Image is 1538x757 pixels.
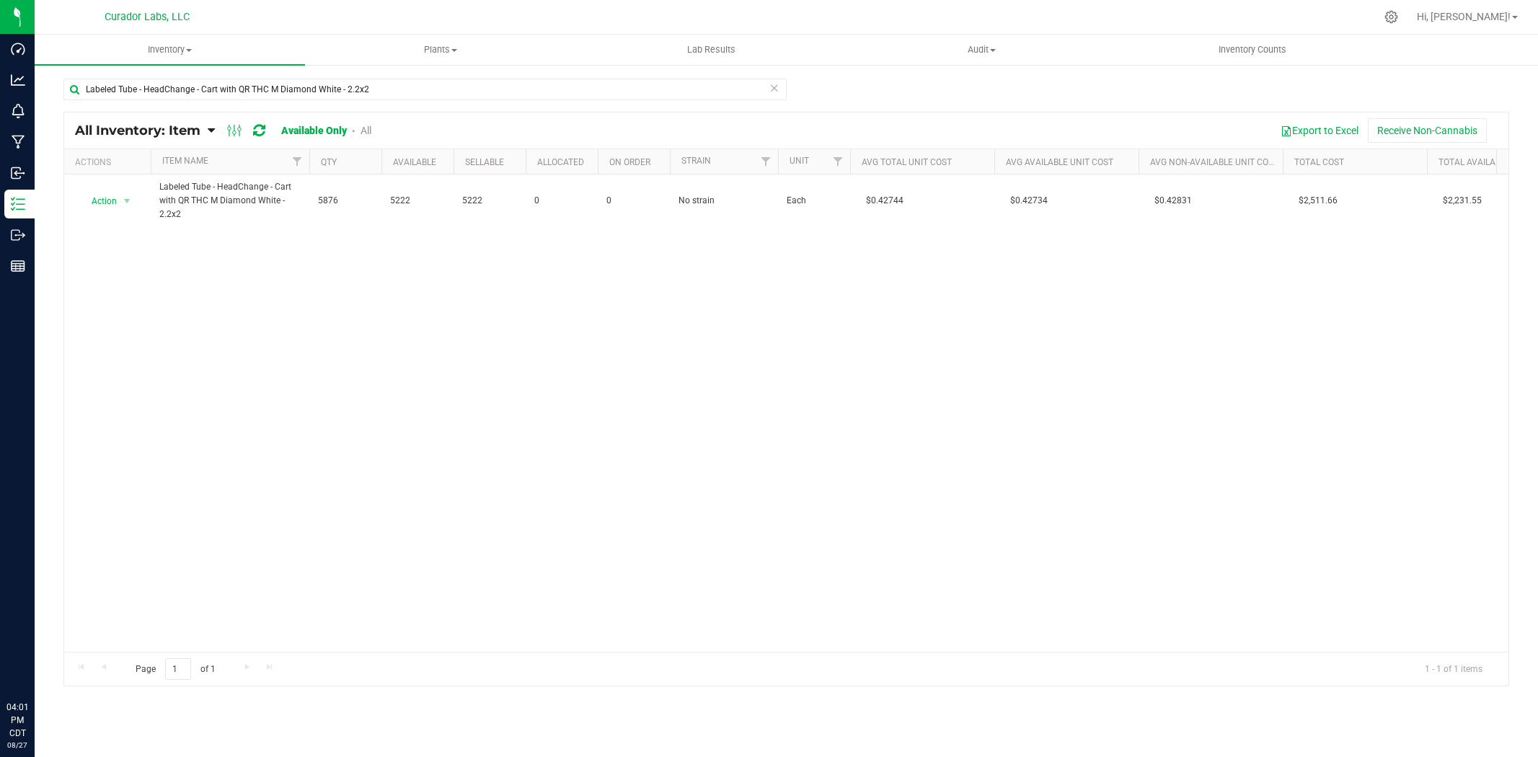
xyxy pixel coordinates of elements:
[11,166,25,180] inline-svg: Inbound
[1368,118,1487,143] button: Receive Non-Cannabis
[43,639,60,657] iframe: Resource center unread badge
[1413,658,1494,680] span: 1 - 1 of 1 items
[1147,190,1199,211] span: $0.42831
[318,194,373,208] span: 5876
[63,79,787,100] input: Search Item Name, Retail Display Name, SKU, Part Number...
[35,43,305,56] span: Inventory
[462,194,517,208] span: 5222
[281,125,347,136] a: Available Only
[1291,190,1345,211] span: $2,511.66
[826,149,850,174] a: Filter
[14,642,58,685] iframe: Resource center
[1438,157,1534,167] a: Total Available Cost
[790,156,809,166] a: Unit
[1271,118,1368,143] button: Export to Excel
[1382,10,1400,24] div: Manage settings
[668,43,755,56] span: Lab Results
[859,190,911,211] span: $0.42744
[321,157,337,167] a: Qty
[11,228,25,242] inline-svg: Outbound
[1006,157,1113,167] a: Avg Available Unit Cost
[105,11,190,23] span: Curador Labs, LLC
[75,123,208,138] a: All Inventory: Item
[1436,190,1489,211] span: $2,231.55
[534,194,589,208] span: 0
[609,157,650,167] a: On Order
[393,157,436,167] a: Available
[306,43,575,56] span: Plants
[537,157,584,167] a: Allocated
[847,35,1117,65] a: Audit
[679,194,769,208] span: No strain
[1417,11,1511,22] span: Hi, [PERSON_NAME]!
[123,658,227,681] span: Page of 1
[361,125,371,136] a: All
[11,259,25,273] inline-svg: Reports
[465,157,504,167] a: Sellable
[769,79,779,97] span: Clear
[11,197,25,211] inline-svg: Inventory
[35,35,305,65] a: Inventory
[606,194,661,208] span: 0
[6,740,28,751] p: 08/27
[162,156,208,166] a: Item Name
[787,194,841,208] span: Each
[1294,157,1344,167] a: Total Cost
[75,123,200,138] span: All Inventory: Item
[754,149,778,174] a: Filter
[305,35,575,65] a: Plants
[79,191,118,211] span: Action
[847,43,1116,56] span: Audit
[165,658,191,681] input: 1
[1003,190,1055,211] span: $0.42734
[11,73,25,87] inline-svg: Analytics
[11,135,25,149] inline-svg: Manufacturing
[576,35,847,65] a: Lab Results
[159,180,301,222] span: Labeled Tube - HeadChange - Cart with QR THC M Diamond White - 2.2x2
[118,191,136,211] span: select
[862,157,952,167] a: Avg Total Unit Cost
[390,194,445,208] span: 5222
[11,42,25,56] inline-svg: Dashboard
[11,104,25,118] inline-svg: Monitoring
[681,156,711,166] a: Strain
[1117,35,1387,65] a: Inventory Counts
[75,157,145,167] div: Actions
[6,701,28,740] p: 04:01 PM CDT
[1150,157,1278,167] a: Avg Non-Available Unit Cost
[286,149,309,174] a: Filter
[1199,43,1306,56] span: Inventory Counts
